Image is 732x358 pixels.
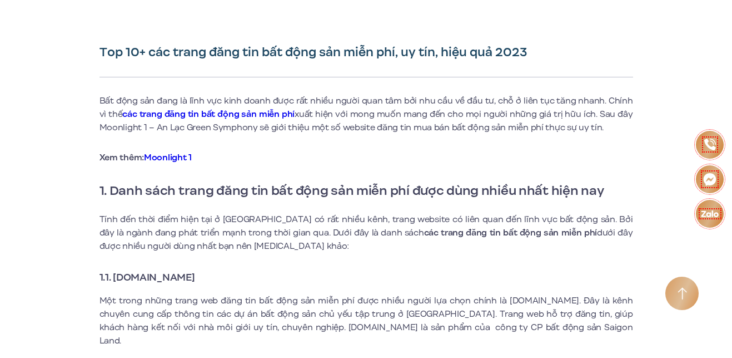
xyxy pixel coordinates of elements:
strong: các trang đăng tin bất động sản miễn phí [424,227,597,239]
h1: Top 10+ các trang đăng tin bất động sản miễn phí, uy tín, hiệu quả 2023 [99,45,633,60]
a: Moonlight 1 [144,151,192,164]
p: Bất động sản đang là lĩnh vực kinh doanh được rất nhiều người quan tâm bởi nhu cầu về đầu tư, chỗ... [99,94,633,134]
img: Phone icon [704,139,715,150]
img: Arrow icon [678,287,687,300]
strong: 1.1. [DOMAIN_NAME] [99,270,195,285]
p: Tính đến thời điểm hiện tại ở [GEOGRAPHIC_DATA] có rất nhiều kênh, trang website có liên quan đến... [99,213,633,253]
p: Một trong những trang web đăng tin bất động sản miễn phí được nhiều người lựa chọn chính là [DOMA... [99,294,633,347]
img: Zalo icon [700,210,719,217]
strong: Xem thêm: [99,151,192,164]
img: Messenger icon [703,173,716,186]
a: các trang đăng tin bất động sản miễn phí [122,108,295,120]
strong: 1. Danh sách trang đăng tin bất động sản miễn phí được dùng nhiều nhất hiện nay [99,181,604,200]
